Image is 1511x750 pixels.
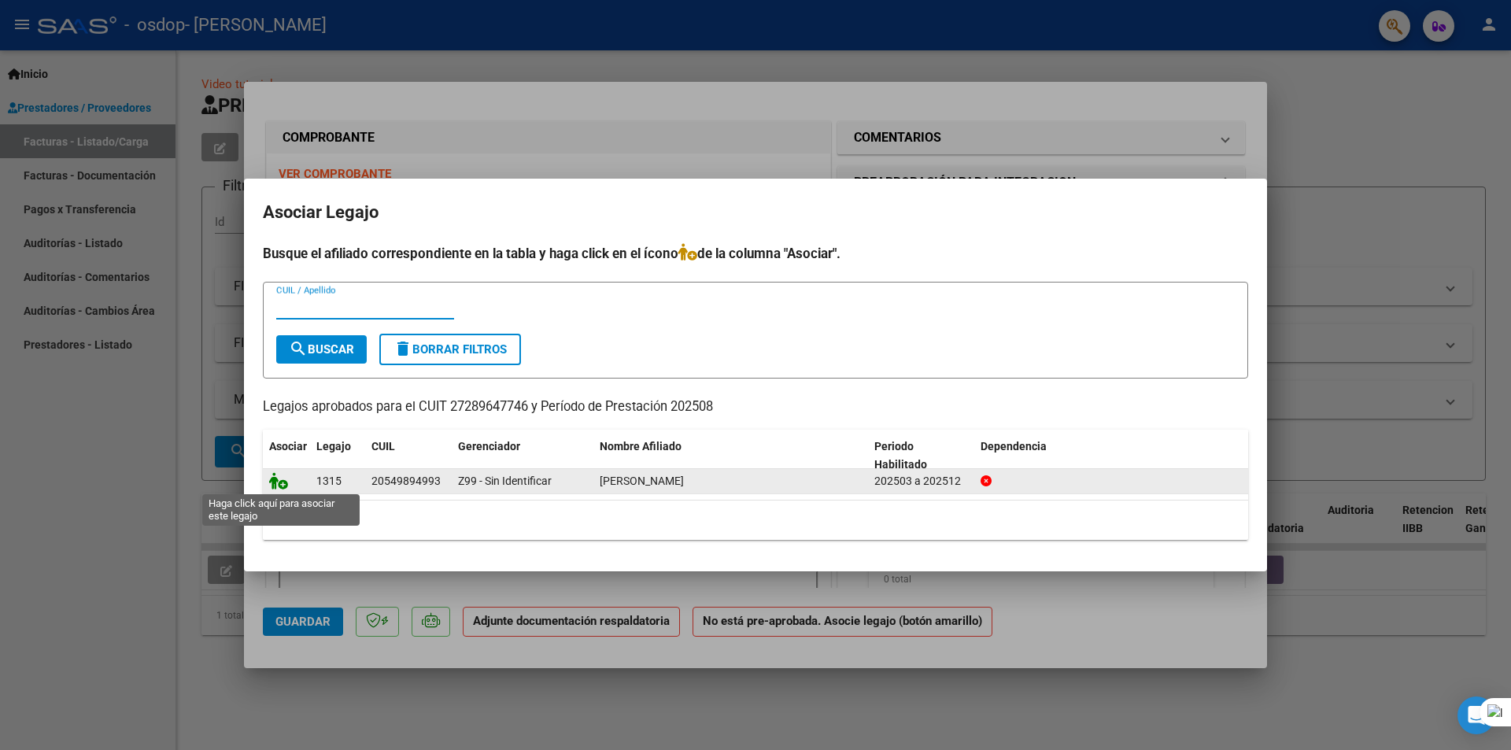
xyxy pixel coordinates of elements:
datatable-header-cell: CUIL [365,430,452,482]
datatable-header-cell: Legajo [310,430,365,482]
datatable-header-cell: Asociar [263,430,310,482]
h2: Asociar Legajo [263,198,1248,227]
div: 202503 a 202512 [874,472,968,490]
datatable-header-cell: Nombre Afiliado [593,430,868,482]
span: Nombre Afiliado [600,440,682,453]
datatable-header-cell: Periodo Habilitado [868,430,974,482]
span: Buscar [289,342,354,357]
span: Borrar Filtros [393,342,507,357]
span: 1315 [316,475,342,487]
span: PEDERNERA MATEO NAHUEL [600,475,684,487]
span: Asociar [269,440,307,453]
div: 20549894993 [371,472,441,490]
div: 1 registros [263,501,1248,540]
mat-icon: search [289,339,308,358]
datatable-header-cell: Gerenciador [452,430,593,482]
datatable-header-cell: Dependencia [974,430,1249,482]
span: Z99 - Sin Identificar [458,475,552,487]
span: Dependencia [981,440,1047,453]
span: Gerenciador [458,440,520,453]
span: Periodo Habilitado [874,440,927,471]
h4: Busque el afiliado correspondiente en la tabla y haga click en el ícono de la columna "Asociar". [263,243,1248,264]
span: CUIL [371,440,395,453]
button: Borrar Filtros [379,334,521,365]
span: Legajo [316,440,351,453]
p: Legajos aprobados para el CUIT 27289647746 y Período de Prestación 202508 [263,397,1248,417]
button: Buscar [276,335,367,364]
mat-icon: delete [393,339,412,358]
div: Open Intercom Messenger [1457,696,1495,734]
